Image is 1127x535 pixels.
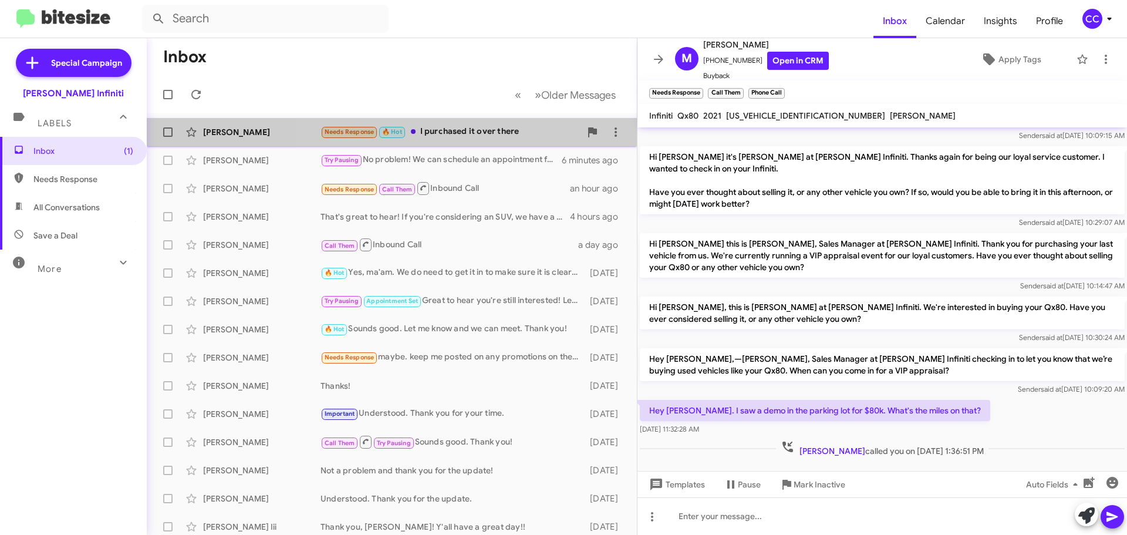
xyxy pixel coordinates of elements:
span: Sender [DATE] 10:09:15 AM [1019,131,1125,140]
div: [DATE] [584,521,627,533]
span: [US_VEHICLE_IDENTIFICATION_NUMBER] [726,110,885,121]
span: said at [1042,218,1062,227]
span: Older Messages [541,89,616,102]
span: Call Them [325,439,355,447]
div: [PERSON_NAME] [203,154,320,166]
span: 2021 [703,110,721,121]
div: Sounds good. Thank you! [320,435,584,449]
span: Try Pausing [325,156,359,164]
div: Thanks! [320,380,584,392]
span: Infiniti [649,110,673,121]
div: [PERSON_NAME] [203,239,320,251]
span: Sender [DATE] 10:09:20 AM [1018,385,1125,393]
span: All Conversations [33,201,100,213]
small: Phone Call [748,88,785,99]
div: [PERSON_NAME] [203,267,320,279]
span: Try Pausing [377,439,411,447]
a: Calendar [916,4,974,38]
div: No problem! We can schedule an appointment for next week. Just let me know what day and time work... [320,153,562,167]
button: Auto Fields [1017,474,1092,495]
a: Insights [974,4,1027,38]
div: [PERSON_NAME] [203,352,320,364]
div: 6 minutes ago [562,154,627,166]
div: [PERSON_NAME] [203,465,320,476]
span: Mark Inactive [794,474,845,495]
span: Apply Tags [998,49,1041,70]
div: [DATE] [584,436,627,448]
div: [DATE] [584,408,627,420]
div: [PERSON_NAME] [203,380,320,392]
small: Needs Response [649,88,703,99]
span: Save a Deal [33,230,77,241]
span: Auto Fields [1026,474,1082,495]
a: Special Campaign [16,49,131,77]
button: Previous [508,83,528,107]
div: [PERSON_NAME] [203,183,320,194]
span: Call Them [325,242,355,250]
div: an hour ago [570,183,627,194]
h1: Inbox [163,48,207,66]
div: Inbound Call [320,181,570,196]
span: Sender [DATE] 10:14:47 AM [1020,281,1125,290]
button: CC [1072,9,1114,29]
span: Important [325,410,355,418]
span: said at [1042,333,1062,342]
span: Labels [38,118,72,129]
div: [DATE] [584,352,627,364]
div: [DATE] [584,493,627,504]
button: Next [528,83,623,107]
span: Appointment Set [366,297,418,305]
div: [PERSON_NAME] [203,211,320,223]
p: Hi [PERSON_NAME] it's [PERSON_NAME] at [PERSON_NAME] Infiniti. Thanks again for being our loyal s... [640,146,1125,214]
button: Apply Tags [950,49,1071,70]
a: Inbox [873,4,916,38]
button: Pause [714,474,770,495]
button: Mark Inactive [770,474,855,495]
div: [PERSON_NAME] [203,408,320,420]
a: Profile [1027,4,1072,38]
input: Search [142,5,389,33]
div: CC [1082,9,1102,29]
div: 4 hours ago [570,211,627,223]
span: Qx80 [677,110,699,121]
span: [PERSON_NAME] [703,38,829,52]
span: Special Campaign [51,57,122,69]
span: called you on [DATE] 1:36:51 PM [776,440,988,457]
div: Yes, ma'am. We do need to get it in to make sure it is clear from issue. [320,266,584,280]
div: [DATE] [584,380,627,392]
nav: Page navigation example [508,83,623,107]
span: Pause [738,474,761,495]
div: [DATE] [584,267,627,279]
span: « [515,88,521,102]
span: Needs Response [325,186,374,193]
p: Hi [PERSON_NAME], this is [PERSON_NAME] at [PERSON_NAME] Infiniti. We're interested in buying you... [640,297,1125,329]
a: Open in CRM [767,52,829,70]
span: (1) [124,145,133,157]
div: I purchased it over there [320,125,581,139]
span: said at [1042,131,1062,140]
span: [PERSON_NAME] [799,446,865,456]
div: [PERSON_NAME] [203,324,320,335]
span: 🔥 Hot [325,269,345,277]
span: More [38,264,62,274]
span: 🔥 Hot [382,128,402,136]
div: [PERSON_NAME] [203,493,320,504]
span: [PERSON_NAME] [890,110,956,121]
div: Not a problem and thank you for the update! [320,465,584,476]
span: Try Pausing [325,297,359,305]
div: Inbound Call [320,237,578,252]
div: Understood. Thank you for your time. [320,407,584,420]
div: Understood. Thank you for the update. [320,493,584,504]
div: [PERSON_NAME] Iii [203,521,320,533]
div: [DATE] [584,324,627,335]
div: Sounds good. Let me know and we can meet. Thank you! [320,322,584,336]
span: Inbox [33,145,133,157]
div: a day ago [578,239,627,251]
div: [DATE] [584,295,627,307]
span: M [681,49,692,68]
span: [PHONE_NUMBER] [703,52,829,70]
